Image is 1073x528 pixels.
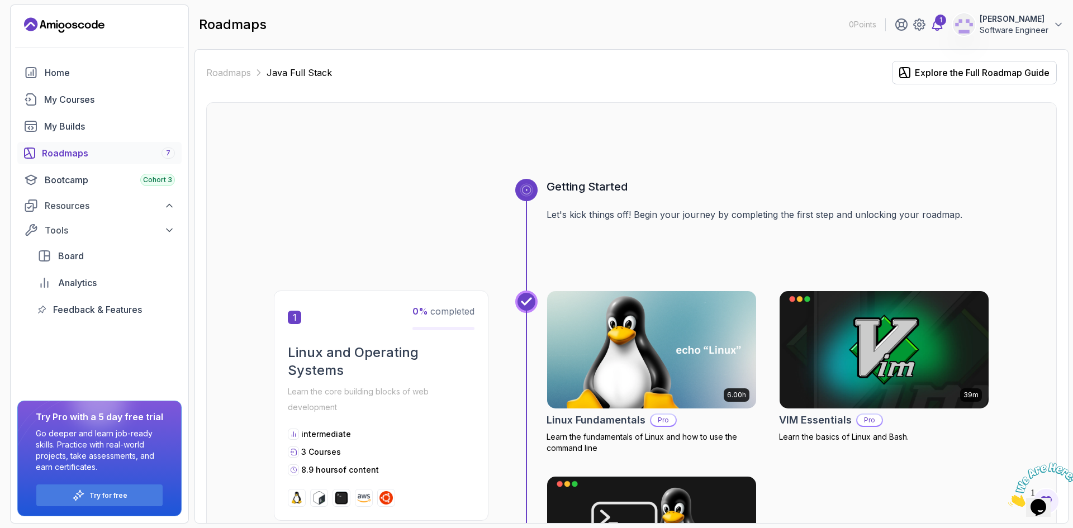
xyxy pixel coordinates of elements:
span: Cohort 3 [143,175,172,184]
a: 1 [930,18,944,31]
div: Explore the Full Roadmap Guide [915,66,1050,79]
button: Explore the Full Roadmap Guide [892,61,1057,84]
p: [PERSON_NAME] [980,13,1048,25]
p: 39m [963,391,979,399]
div: My Builds [44,120,175,133]
button: Tools [17,220,182,240]
div: Bootcamp [45,173,175,187]
a: analytics [31,272,182,294]
a: feedback [31,298,182,321]
img: VIM Essentials card [780,291,989,408]
span: 1 [4,4,9,14]
p: Learn the fundamentals of Linux and how to use the command line [547,431,757,454]
a: bootcamp [17,169,182,191]
div: 1 [935,15,946,26]
p: Learn the basics of Linux and Bash. [779,431,989,443]
div: Resources [45,199,175,212]
a: VIM Essentials card39mVIM EssentialsProLearn the basics of Linux and Bash. [779,291,989,443]
img: terminal logo [335,491,348,505]
p: Pro [651,415,676,426]
a: builds [17,115,182,137]
span: completed [412,306,474,317]
img: Linux Fundamentals card [547,291,756,408]
span: 3 Courses [301,447,341,456]
a: roadmaps [17,142,182,164]
div: My Courses [44,93,175,106]
span: 1 [288,311,301,324]
button: Resources [17,196,182,216]
p: 6.00h [727,391,746,399]
span: Board [58,249,84,263]
p: Software Engineer [980,25,1048,36]
h3: Getting Started [547,179,989,194]
span: 7 [166,149,170,158]
h2: VIM Essentials [779,412,852,428]
p: Let's kick things off! Begin your journey by completing the first step and unlocking your roadmap. [547,208,989,221]
p: 0 Points [849,19,876,30]
img: aws logo [357,491,371,505]
p: Java Full Stack [267,66,332,79]
img: Chat attention grabber [4,4,74,49]
h2: Linux Fundamentals [547,412,645,428]
img: user profile image [953,14,975,35]
a: home [17,61,182,84]
div: Tools [45,223,175,237]
a: courses [17,88,182,111]
a: Roadmaps [206,66,251,79]
p: Go deeper and learn job-ready skills. Practice with real-world projects, take assessments, and ea... [36,428,163,473]
span: Feedback & Features [53,303,142,316]
a: Try for free [89,491,127,500]
div: Home [45,66,175,79]
a: board [31,245,182,267]
p: intermediate [301,429,351,440]
button: user profile image[PERSON_NAME]Software Engineer [953,13,1064,36]
h2: roadmaps [199,16,267,34]
span: Analytics [58,276,97,289]
div: Roadmaps [42,146,175,160]
img: linux logo [290,491,303,505]
span: 0 % [412,306,428,317]
p: Learn the core building blocks of web development [288,384,474,415]
img: bash logo [312,491,326,505]
a: Linux Fundamentals card6.00hLinux FundamentalsProLearn the fundamentals of Linux and how to use t... [547,291,757,454]
a: Landing page [24,16,105,34]
img: ubuntu logo [379,491,393,505]
button: Try for free [36,484,163,507]
p: Pro [857,415,882,426]
p: 8.9 hours of content [301,464,379,475]
h2: Linux and Operating Systems [288,344,474,379]
iframe: chat widget [1004,458,1073,511]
